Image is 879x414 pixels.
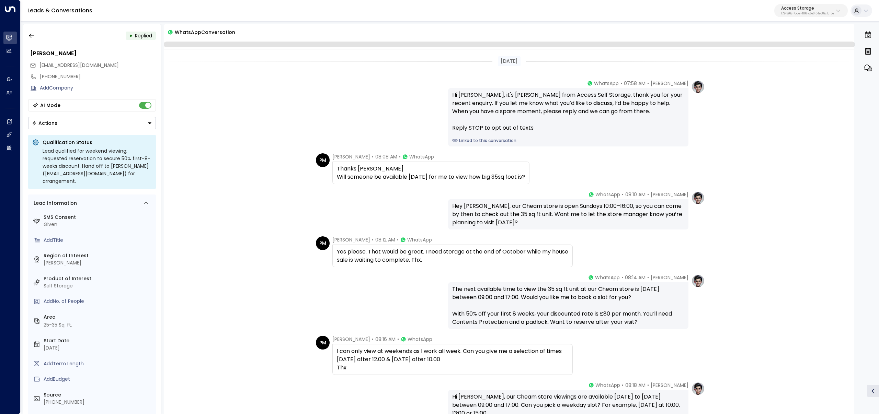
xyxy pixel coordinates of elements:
div: The next available time to view the 35 sq ft unit at our Cheam store is [DATE] between 09:00 and ... [452,285,684,326]
span: pmalyon04@outlook.com [39,62,119,69]
label: Region of Interest [44,252,153,259]
div: AddTerm Length [44,360,153,367]
div: I can only view at weekends as I work all week. Can you give me a selection of times [DATE] after... [337,347,568,372]
span: 08:08 AM [375,153,397,160]
div: Given [44,221,153,228]
button: Actions [28,117,156,129]
span: • [647,382,649,389]
div: [DATE] [498,56,521,66]
span: [PERSON_NAME] [651,274,688,281]
span: [PERSON_NAME] [332,153,370,160]
span: [PERSON_NAME] [332,336,370,343]
span: WhatsApp [595,274,620,281]
div: [PERSON_NAME] [44,259,153,267]
span: [PERSON_NAME] [332,236,370,243]
label: Area [44,314,153,321]
div: Thanks [PERSON_NAME] Will someone be available [DATE] for me to view how big 35sq foot is? [337,165,525,181]
label: SMS Consent [44,214,153,221]
p: Access Storage [781,6,834,10]
div: [PHONE_NUMBER] [44,399,153,406]
div: AddTitle [44,237,153,244]
span: • [372,336,374,343]
img: profile-logo.png [691,80,705,94]
div: • [129,29,133,42]
span: • [372,236,374,243]
span: WhatsApp [595,191,620,198]
div: AddNo. of People [44,298,153,305]
span: [PERSON_NAME] [651,382,688,389]
span: • [620,80,622,87]
label: Product of Interest [44,275,153,282]
a: Leads & Conversations [27,7,92,14]
span: 08:12 AM [375,236,395,243]
button: Access Storage17248963-7bae-4f68-a6e0-04e589c1c15e [774,4,848,17]
span: WhatsApp [594,80,619,87]
span: • [647,191,649,198]
span: 08:14 AM [625,274,646,281]
div: AddCompany [40,84,156,92]
div: 25-35 Sq. ft. [44,321,72,329]
div: Yes please. That would be great. I need storage at the end of October while my house sale is wait... [337,248,568,264]
span: [EMAIL_ADDRESS][DOMAIN_NAME] [39,62,119,69]
span: • [621,274,623,281]
span: [PERSON_NAME] [651,80,688,87]
span: 08:10 AM [625,191,646,198]
p: Qualification Status [43,139,152,146]
img: profile-logo.png [691,274,705,288]
div: AI Mode [40,102,60,109]
p: 17248963-7bae-4f68-a6e0-04e589c1c15e [781,12,834,15]
div: Actions [32,120,57,126]
div: Hey [PERSON_NAME], our Cheam store is open Sundays 10:00–16:00, so you can come by then to check ... [452,202,684,227]
span: • [647,274,649,281]
span: • [397,236,399,243]
span: WhatsApp [595,382,620,389]
span: WhatsApp [408,336,432,343]
div: Lead qualified for weekend viewing; requested reservation to secure 50% first-8-weeks discount. H... [43,147,152,185]
img: profile-logo.png [691,382,705,395]
span: • [397,336,399,343]
span: WhatsApp [409,153,434,160]
a: Linked to this conversation [452,138,684,144]
span: 08:16 AM [375,336,396,343]
div: Lead Information [31,200,77,207]
div: Hi [PERSON_NAME], it's [PERSON_NAME] from Access Self Storage, thank you for your recent enquiry.... [452,91,684,132]
span: WhatsApp Conversation [175,28,235,36]
span: • [622,382,624,389]
div: PM [316,236,330,250]
span: • [622,191,624,198]
div: PM [316,336,330,350]
div: [PERSON_NAME] [30,49,156,58]
label: Source [44,391,153,399]
label: Start Date [44,337,153,344]
span: • [399,153,401,160]
span: 07:58 AM [624,80,646,87]
span: • [647,80,649,87]
div: [DATE] [44,344,153,352]
span: [PERSON_NAME] [651,191,688,198]
span: 08:18 AM [625,382,646,389]
img: profile-logo.png [691,191,705,205]
span: Replied [135,32,152,39]
div: AddBudget [44,376,153,383]
span: • [372,153,374,160]
div: Self Storage [44,282,153,289]
span: WhatsApp [407,236,432,243]
div: PM [316,153,330,167]
div: [PHONE_NUMBER] [40,73,156,80]
div: Button group with a nested menu [28,117,156,129]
